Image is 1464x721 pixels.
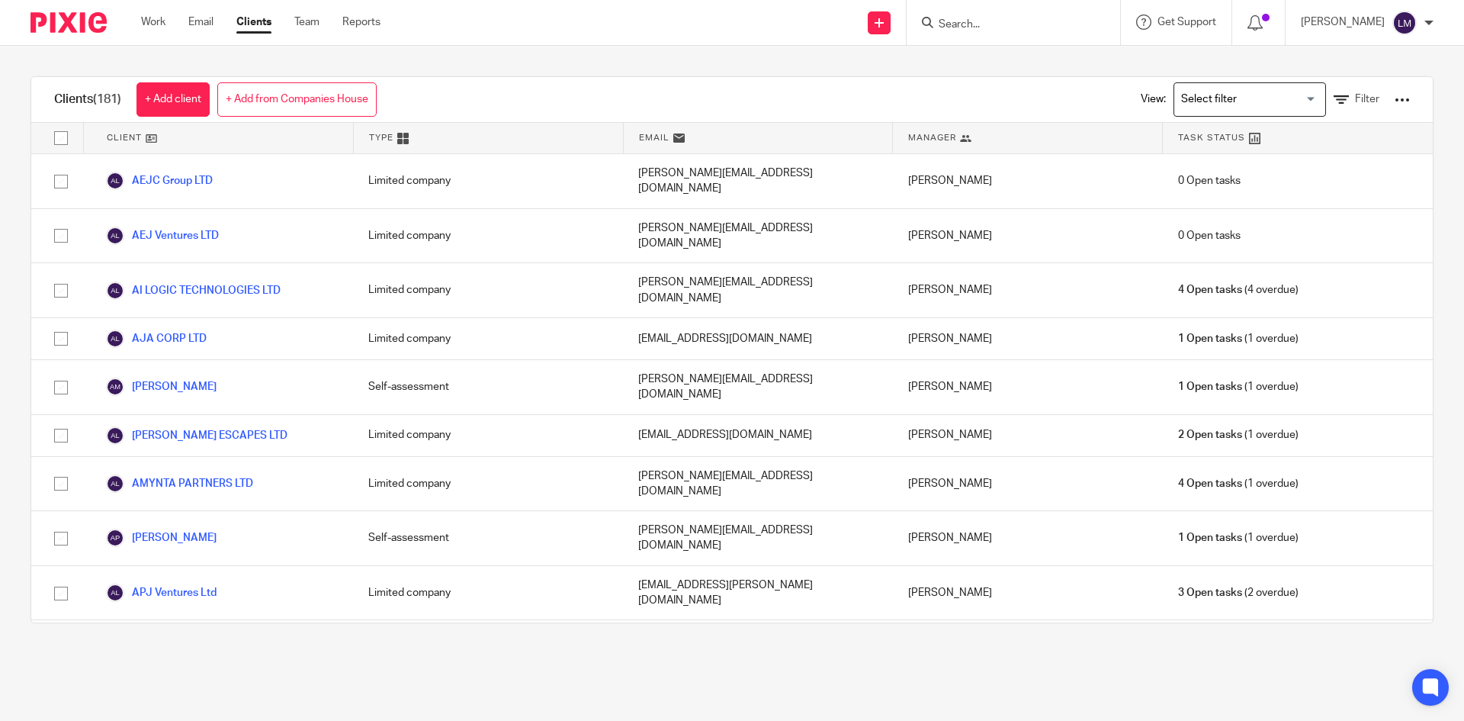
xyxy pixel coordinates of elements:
span: Filter [1355,94,1379,105]
div: [PERSON_NAME][EMAIL_ADDRESS][DOMAIN_NAME] [623,457,893,511]
div: [PERSON_NAME] [893,209,1163,263]
span: 4 Open tasks [1178,476,1242,491]
div: Limited company [353,457,623,511]
span: (181) [93,93,121,105]
span: Get Support [1157,17,1216,27]
div: Self-assessment [353,360,623,414]
a: + Add client [136,82,210,117]
div: [PERSON_NAME] [893,318,1163,359]
div: Limited company [353,209,623,263]
div: Limited company [353,620,623,674]
div: [PERSON_NAME] [893,457,1163,511]
span: (4 overdue) [1178,282,1299,298]
div: View: [1118,77,1410,122]
a: Reports [342,14,380,30]
span: 1 Open tasks [1178,331,1242,346]
span: 3 Open tasks [1178,585,1242,600]
div: [PERSON_NAME] [893,360,1163,414]
span: 1 Open tasks [1178,379,1242,394]
a: Email [188,14,213,30]
img: svg%3E [106,282,124,300]
div: [PERSON_NAME][EMAIL_ADDRESS][DOMAIN_NAME] [623,263,893,317]
span: 2 Open tasks [1178,427,1242,443]
div: [EMAIL_ADDRESS][DOMAIN_NAME] [623,318,893,359]
p: [PERSON_NAME] [1301,14,1385,30]
span: (2 overdue) [1178,585,1299,600]
img: svg%3E [106,330,124,348]
span: (1 overdue) [1178,427,1299,443]
div: [PERSON_NAME] [893,511,1163,565]
img: svg%3E [1392,11,1417,35]
div: [PERSON_NAME] [893,566,1163,620]
span: Task Status [1178,131,1245,144]
div: Limited company [353,318,623,359]
img: svg%3E [106,172,124,190]
div: Limited company [353,566,623,620]
div: Limited company [353,415,623,456]
div: [PERSON_NAME][EMAIL_ADDRESS][DOMAIN_NAME] [623,511,893,565]
img: svg%3E [106,584,124,602]
div: Limited company [353,154,623,208]
a: AMYNTA PARTNERS LTD [106,475,253,493]
div: [PERSON_NAME] [893,415,1163,456]
a: Clients [236,14,271,30]
img: svg%3E [106,378,124,396]
div: Limited company [353,263,623,317]
a: [PERSON_NAME] ESCAPES LTD [106,426,287,445]
img: svg%3E [106,426,124,445]
div: [PERSON_NAME] [893,154,1163,208]
span: Type [369,131,393,144]
input: Search [937,18,1074,32]
span: (1 overdue) [1178,379,1299,394]
h1: Clients [54,92,121,108]
span: 0 Open tasks [1178,173,1241,188]
div: [PERSON_NAME] [893,620,1163,674]
input: Search for option [1176,86,1317,113]
span: (1 overdue) [1178,530,1299,546]
span: 0 Open tasks [1178,228,1241,243]
img: svg%3E [106,529,124,547]
a: AEJC Group LTD [106,172,213,190]
img: svg%3E [106,227,124,245]
img: Pixie [30,12,107,33]
a: + Add from Companies House [217,82,377,117]
div: [EMAIL_ADDRESS][DOMAIN_NAME] [623,415,893,456]
span: 4 Open tasks [1178,282,1242,298]
span: (1 overdue) [1178,476,1299,491]
div: [PERSON_NAME] [893,263,1163,317]
div: [EMAIL_ADDRESS][PERSON_NAME][DOMAIN_NAME] [623,566,893,620]
div: [PERSON_NAME][EMAIL_ADDRESS][DOMAIN_NAME] [623,154,893,208]
img: svg%3E [106,475,124,493]
div: Self-assessment [353,511,623,565]
a: AI LOGIC TECHNOLOGIES LTD [106,282,281,300]
div: [PERSON_NAME][EMAIL_ADDRESS][DOMAIN_NAME] [623,620,893,674]
a: AEJ Ventures LTD [106,227,219,245]
a: AJA CORP LTD [106,330,207,348]
span: Manager [908,131,956,144]
div: [PERSON_NAME][EMAIL_ADDRESS][DOMAIN_NAME] [623,209,893,263]
div: [PERSON_NAME][EMAIL_ADDRESS][DOMAIN_NAME] [623,360,893,414]
input: Select all [47,124,75,153]
a: [PERSON_NAME] [106,529,217,547]
span: 1 Open tasks [1178,530,1242,546]
a: Work [141,14,165,30]
span: Email [639,131,669,144]
span: Client [107,131,142,144]
a: APJ Ventures Ltd [106,584,217,602]
a: Team [294,14,319,30]
div: Search for option [1173,82,1326,117]
span: (1 overdue) [1178,331,1299,346]
a: [PERSON_NAME] [106,378,217,396]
